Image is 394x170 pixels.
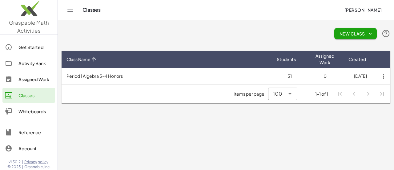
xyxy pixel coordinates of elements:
[343,68,378,84] td: [DATE]
[7,164,21,169] span: © 2025
[9,160,21,164] span: v1.30.2
[2,141,55,156] a: Account
[18,92,53,99] div: Classes
[24,164,50,169] span: Graspable, Inc.
[22,160,23,164] span: |
[333,87,389,101] nav: Pagination Navigation
[348,56,366,63] span: Created
[273,90,282,97] span: 100
[2,40,55,55] a: Get Started
[2,72,55,87] a: Assigned Work
[2,125,55,140] a: Reference
[18,76,53,83] div: Assigned Work
[9,19,49,34] span: Graspable Math Activities
[2,56,55,71] a: Activity Bank
[324,73,327,79] span: 0
[334,28,377,39] button: New Class
[339,4,387,15] button: [PERSON_NAME]
[234,91,268,97] span: Items per page:
[344,7,382,13] span: [PERSON_NAME]
[66,56,90,63] span: Class Name
[18,145,53,152] div: Account
[2,88,55,103] a: Classes
[312,53,338,66] span: Assigned Work
[2,104,55,119] a: Whiteboards
[18,129,53,136] div: Reference
[339,31,372,36] span: New Class
[24,160,50,164] a: Privacy policy
[315,91,328,97] div: 1-1 of 1
[18,44,53,51] div: Get Started
[272,68,307,84] td: 31
[18,108,53,115] div: Whiteboards
[277,56,296,63] span: Students
[22,164,23,169] span: |
[62,68,272,84] td: Period 1 Algebra 3-4 Honors
[65,5,75,15] button: Toggle navigation
[18,60,53,67] div: Activity Bank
